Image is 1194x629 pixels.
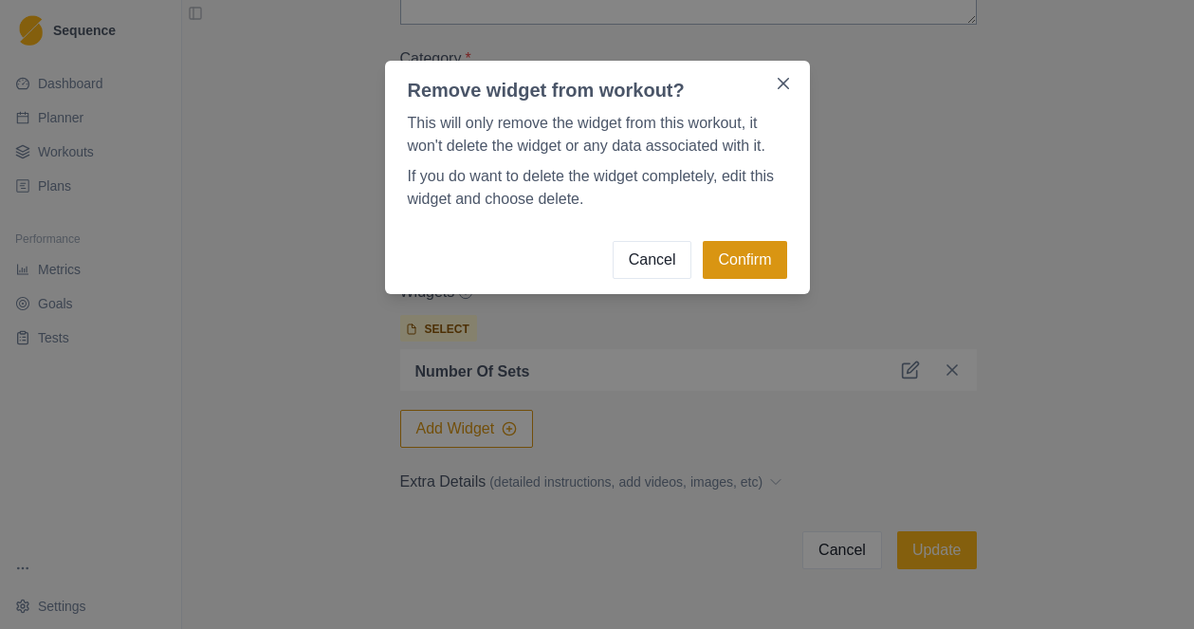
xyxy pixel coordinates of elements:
[768,68,799,99] button: Close
[385,61,764,104] header: Remove widget from workout?
[613,241,692,279] button: Cancel
[408,112,787,157] p: This will only remove the widget from this workout, it won't delete the widget or any data associ...
[408,165,787,211] p: If you do want to delete the widget completely, edit this widget and choose delete.
[703,241,786,279] button: Confirm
